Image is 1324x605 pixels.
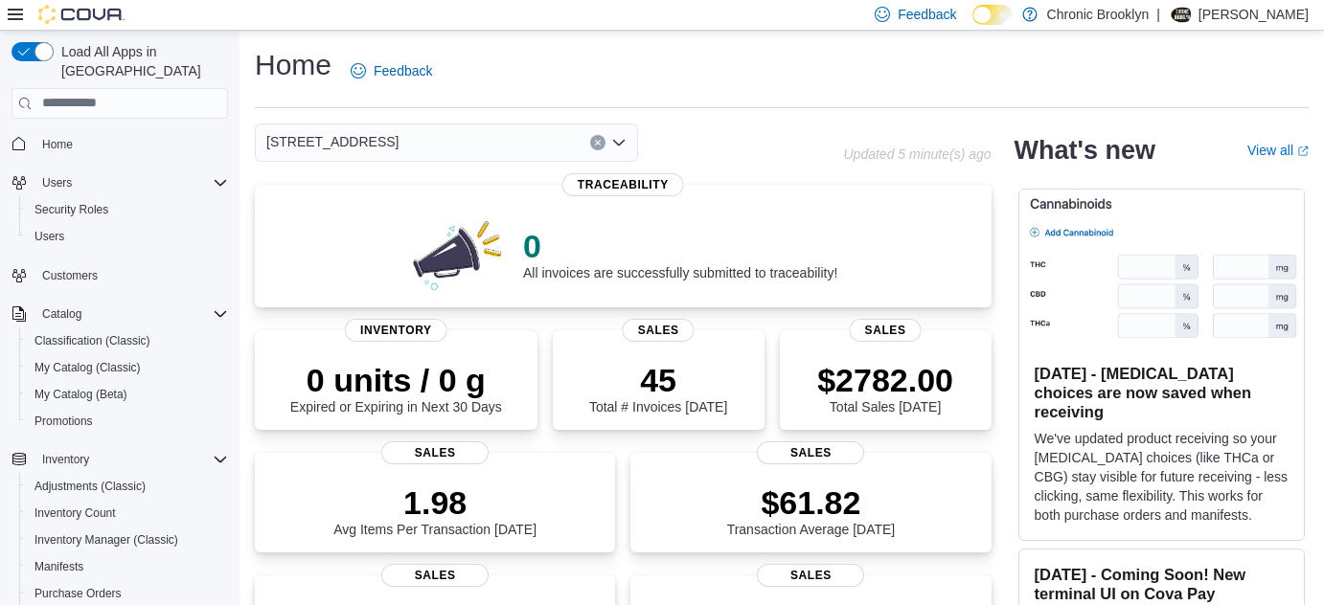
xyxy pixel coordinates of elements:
a: Inventory Count [27,502,124,525]
span: Feedback [374,61,432,80]
input: Dark Mode [972,5,1013,25]
button: Open list of options [611,135,627,150]
span: Classification (Classic) [34,333,150,348]
button: Home [4,130,236,158]
a: Users [27,225,72,248]
button: Classification (Classic) [19,327,236,354]
span: Purchase Orders [27,582,228,605]
a: Adjustments (Classic) [27,475,153,498]
button: Inventory Manager (Classic) [19,527,236,553]
p: We've updated product receiving so your [MEDICAL_DATA] choices (like THCa or CBG) stay visible fo... [1035,429,1289,525]
span: My Catalog (Beta) [27,383,228,406]
h2: What's new [1015,135,1155,166]
span: My Catalog (Beta) [34,387,127,402]
span: Inventory Manager (Classic) [27,528,228,551]
button: Customers [4,261,236,289]
span: Promotions [34,414,93,429]
span: Sales [757,441,864,464]
span: Adjustments (Classic) [27,475,228,498]
button: Adjustments (Classic) [19,473,236,500]
span: Inventory Manager (Classic) [34,532,178,548]
span: Inventory [42,452,89,467]
a: My Catalog (Classic) [27,356,148,379]
span: Users [34,229,64,244]
button: Promotions [19,408,236,435]
span: Sales [381,441,489,464]
p: [PERSON_NAME] [1198,3,1309,26]
span: Manifests [34,559,83,574]
span: Catalog [42,306,81,322]
button: Security Roles [19,196,236,223]
span: Purchase Orders [34,586,122,601]
span: My Catalog (Classic) [34,360,141,375]
button: My Catalog (Beta) [19,381,236,408]
a: Classification (Classic) [27,329,158,352]
span: Traceability [562,173,684,196]
p: $2782.00 [817,361,953,399]
span: Users [27,225,228,248]
p: Chronic Brooklyn [1047,3,1150,26]
a: Security Roles [27,198,116,221]
a: Inventory Manager (Classic) [27,528,186,551]
p: 0 [523,227,837,265]
div: Total Sales [DATE] [817,361,953,415]
span: Manifests [27,555,228,578]
a: Customers [34,264,105,287]
p: | [1156,3,1160,26]
a: Home [34,133,80,156]
span: Sales [850,319,922,342]
button: Inventory [4,446,236,473]
span: [STREET_ADDRESS] [266,130,399,153]
span: Catalog [34,302,228,325]
button: Users [4,169,236,196]
img: 0 [408,215,508,292]
span: Home [34,132,228,156]
span: Sales [381,564,489,587]
button: My Catalog (Classic) [19,354,236,381]
span: Dark Mode [972,25,973,26]
div: All invoices are successfully submitted to traceability! [523,227,837,280]
span: Inventory Count [34,505,116,521]
p: 45 [589,361,727,399]
span: Load All Apps in [GEOGRAPHIC_DATA] [54,42,228,80]
span: Users [34,171,228,194]
span: Inventory Count [27,502,228,525]
span: Adjustments (Classic) [34,479,146,494]
span: Classification (Classic) [27,329,228,352]
div: Avg Items Per Transaction [DATE] [333,483,536,537]
a: View allExternal link [1247,143,1309,158]
button: Users [19,223,236,250]
span: Sales [757,564,864,587]
span: Inventory [34,448,228,471]
button: Inventory Count [19,500,236,527]
div: Transaction Average [DATE] [727,483,896,537]
a: Manifests [27,555,91,578]
button: Catalog [34,302,89,325]
div: Expired or Expiring in Next 30 Days [290,361,502,415]
button: Users [34,171,80,194]
button: Clear input [590,135,605,150]
span: Feedback [898,5,956,24]
div: BIll Morales [1168,3,1191,26]
span: Security Roles [34,202,108,217]
h3: [DATE] - [MEDICAL_DATA] choices are now saved when receiving [1035,364,1289,421]
a: Purchase Orders [27,582,129,605]
svg: External link [1297,146,1309,157]
span: Home [42,137,73,152]
span: Security Roles [27,198,228,221]
span: Inventory [345,319,447,342]
p: $61.82 [727,483,896,522]
a: Promotions [27,410,101,433]
span: Promotions [27,410,228,433]
span: Customers [42,268,98,283]
div: Total # Invoices [DATE] [589,361,727,415]
a: Feedback [343,52,440,90]
img: Cova [38,5,125,24]
p: 0 units / 0 g [290,361,502,399]
span: Sales [623,319,695,342]
button: Catalog [4,301,236,327]
span: Customers [34,263,228,287]
button: Manifests [19,553,236,580]
p: 1.98 [333,483,536,522]
span: Users [42,175,72,190]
